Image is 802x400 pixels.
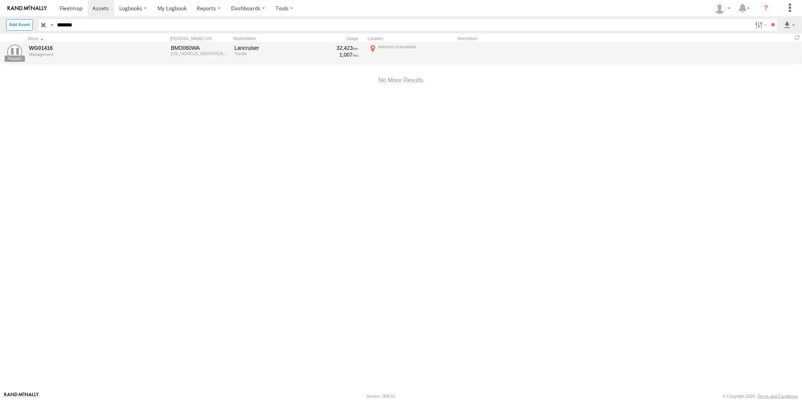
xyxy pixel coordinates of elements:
[368,36,455,41] div: Location
[368,43,455,64] label: Click to View Current Location
[234,45,300,51] div: Lancruiser
[28,36,134,41] div: Click to Sort
[752,19,768,30] label: Search Filter Options
[304,36,365,41] div: Usage
[7,45,22,60] a: View Asset Details
[48,19,54,30] label: Search Query
[783,19,796,30] label: Export results as...
[367,394,395,398] div: Version: 308.01
[29,52,133,57] div: undefined
[793,34,802,42] span: Refresh
[170,36,230,41] div: [PERSON_NAME]./Vin
[305,51,358,58] div: 1,007
[4,392,39,400] a: Visit our Website
[234,51,300,56] div: Toyota
[305,45,358,51] div: 32,423
[171,45,229,51] div: BMD060WA
[758,394,798,398] a: Terms and Conditions
[760,2,772,14] i: ?
[711,3,733,14] div: Zarni Lwin
[458,36,578,41] div: Reminders
[6,19,33,30] label: Create New Asset
[8,6,47,11] img: rand-logo.svg
[233,36,301,41] div: Model/Make
[171,51,229,56] div: JTEBR3FJ40K288640
[723,394,798,398] div: © Copyright 2025 -
[29,45,133,51] a: WG01416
